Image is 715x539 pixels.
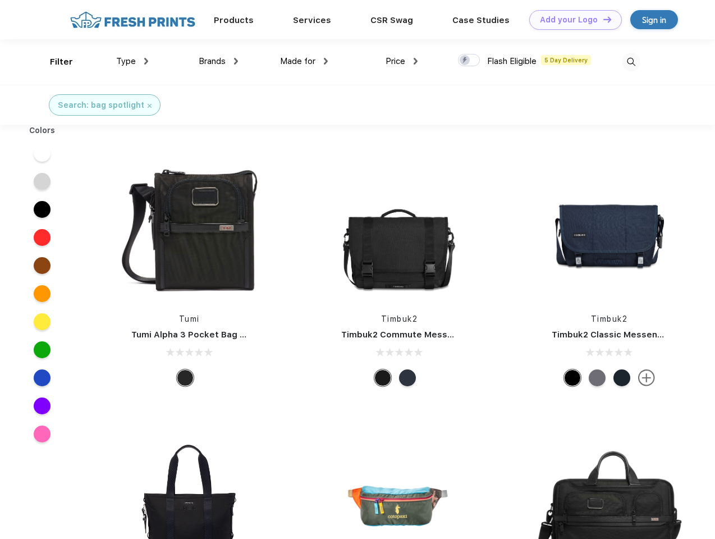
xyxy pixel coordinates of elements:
div: Colors [21,125,64,136]
a: Products [214,15,254,25]
img: dropdown.png [324,58,328,65]
div: Black [177,369,194,386]
img: dropdown.png [144,58,148,65]
a: Timbuk2 [591,314,628,323]
span: Type [116,56,136,66]
a: Tumi [179,314,200,323]
a: Sign in [630,10,678,29]
div: Eco Army Pop [589,369,606,386]
span: 5 Day Delivery [541,55,591,65]
span: Brands [199,56,226,66]
img: func=resize&h=266 [114,153,264,302]
img: DT [603,16,611,22]
img: dropdown.png [414,58,418,65]
a: Timbuk2 [381,314,418,323]
img: fo%20logo%202.webp [67,10,199,30]
span: Made for [280,56,315,66]
div: Search: bag spotlight [58,99,144,111]
a: Timbuk2 Commute Messenger Bag [341,330,492,340]
a: Timbuk2 Classic Messenger Bag [552,330,691,340]
span: Price [386,56,405,66]
img: desktop_search.svg [622,53,640,71]
img: more.svg [638,369,655,386]
div: Add your Logo [540,15,598,25]
div: Eco Nautical [399,369,416,386]
div: Sign in [642,13,666,26]
div: Filter [50,56,73,68]
a: Tumi Alpha 3 Pocket Bag Small [131,330,263,340]
span: Flash Eligible [487,56,537,66]
img: dropdown.png [234,58,238,65]
div: Eco Black [564,369,581,386]
img: filter_cancel.svg [148,104,152,108]
div: Eco Black [374,369,391,386]
div: Eco Monsoon [613,369,630,386]
img: func=resize&h=266 [535,153,684,302]
img: func=resize&h=266 [324,153,474,302]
